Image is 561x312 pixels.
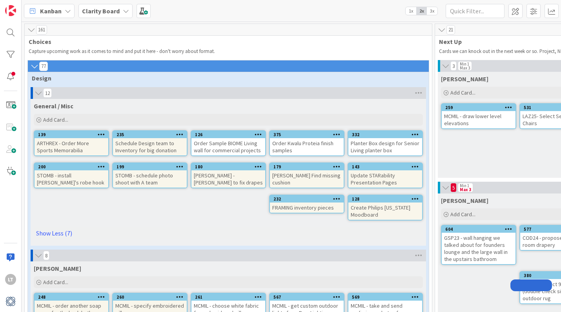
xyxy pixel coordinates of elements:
div: 260 [113,294,187,301]
div: 332 [348,131,422,138]
div: 180 [191,163,265,170]
div: 232 [270,195,344,203]
span: 3 [450,61,457,71]
div: FRAMING inventory pieces [270,203,344,213]
div: Schedule Design team to Inventory for big donation [113,138,187,155]
div: 248 [35,294,108,301]
b: Clarity Board [82,7,120,15]
div: 180[PERSON_NAME] - [PERSON_NAME] to fix drapes [191,163,265,188]
div: 260 [117,294,187,300]
div: GSP23 - wall hanging we talked about for founders lounge and the large wall in the upstairs bathroom [442,233,515,264]
div: ARTHREX - Order More Sports Memorabilia [35,138,108,155]
a: 143Update STARability Presentation Pages [348,162,423,188]
div: Create Philips [US_STATE] Moodboard [348,203,422,220]
a: 604GSP23 - wall hanging we talked about for founders lounge and the large wall in the upstairs ba... [441,225,516,265]
span: 77 [39,62,48,71]
div: 332Planter Box design for Senior Living planter box [348,131,422,155]
a: 139ARTHREX - Order More Sports Memorabilia [34,130,109,156]
span: 2x [416,7,427,15]
div: 604 [445,226,515,232]
div: 143 [348,163,422,170]
div: 200 [35,163,108,170]
span: 5 [450,183,457,192]
div: 143 [352,164,422,170]
span: MCMIL McMillon [34,265,81,272]
div: 128 [352,196,422,202]
div: Min 1 [460,184,469,188]
input: Quick Filter... [446,4,505,18]
span: 21 [446,25,455,35]
div: Order Sample BIOME Living wall for commercial projects [191,138,265,155]
span: General / Misc [34,102,73,110]
div: 139 [38,132,108,137]
div: 200STOMB - install [PERSON_NAME]'s robe hook [35,163,108,188]
div: 235Schedule Design team to Inventory for big donation [113,131,187,155]
span: Lisa T. [441,197,488,204]
span: Add Card... [450,89,475,96]
a: 332Planter Box design for Senior Living planter box [348,130,423,156]
img: avatar [5,296,16,307]
div: Min 1 [460,62,469,66]
div: Max 3 [460,66,470,70]
a: 128Create Philips [US_STATE] Moodboard [348,195,423,221]
div: 332 [352,132,422,137]
p: Capture upcoming work as it comes to mind and put it here - don't worry about format. [29,48,428,55]
div: 259MCMIL - draw lower level elevations [442,104,515,128]
div: 232FRAMING inventory pieces [270,195,344,213]
a: 232FRAMING inventory pieces [269,195,344,213]
div: 200 [38,164,108,170]
span: 8 [43,251,49,260]
a: 179[PERSON_NAME] Find missing cushion [269,162,344,188]
div: 128 [348,195,422,203]
div: 139 [35,131,108,138]
div: 569 [352,294,422,300]
div: Order Kwalu Proteia finish samples [270,138,344,155]
div: 126Order Sample BIOME Living wall for commercial projects [191,131,265,155]
span: 1x [406,7,416,15]
div: 375 [270,131,344,138]
a: 180[PERSON_NAME] - [PERSON_NAME] to fix drapes [191,162,266,188]
div: 180 [195,164,265,170]
a: 259MCMIL - draw lower level elevations [441,103,516,129]
div: MCMIL - draw lower level elevations [442,111,515,128]
div: 179 [273,164,344,170]
a: 375Order Kwalu Proteia finish samples [269,130,344,156]
div: 235 [113,131,187,138]
div: 235 [117,132,187,137]
div: 128Create Philips [US_STATE] Moodboard [348,195,422,220]
span: Add Card... [43,279,68,286]
div: 567 [273,294,344,300]
div: 259 [442,104,515,111]
div: 179[PERSON_NAME] Find missing cushion [270,163,344,188]
a: 126Order Sample BIOME Living wall for commercial projects [191,130,266,156]
div: 199STOMB - schedule photo shoot with A team [113,163,187,188]
div: 261 [195,294,265,300]
div: 375 [273,132,344,137]
span: Gina [441,75,488,83]
div: 126 [191,131,265,138]
div: 126 [195,132,265,137]
div: 604 [442,226,515,233]
div: 199 [117,164,187,170]
div: 232 [273,196,344,202]
div: STOMB - schedule photo shoot with A team [113,170,187,188]
div: [PERSON_NAME] - [PERSON_NAME] to fix drapes [191,170,265,188]
a: 200STOMB - install [PERSON_NAME]'s robe hook [34,162,109,188]
span: 3x [427,7,437,15]
span: Design [32,74,419,82]
div: 604GSP23 - wall hanging we talked about for founders lounge and the large wall in the upstairs ba... [442,226,515,264]
div: 567 [270,294,344,301]
span: 161 [36,25,47,35]
div: 143Update STARability Presentation Pages [348,163,422,188]
span: Choices [29,38,422,46]
div: 569 [348,294,422,301]
div: Max 3 [460,188,471,192]
div: [PERSON_NAME] Find missing cushion [270,170,344,188]
a: 235Schedule Design team to Inventory for big donation [112,130,188,156]
div: 248 [38,294,108,300]
div: LT [5,274,16,285]
div: Update STARability Presentation Pages [348,170,422,188]
span: Kanban [40,6,62,16]
div: 375Order Kwalu Proteia finish samples [270,131,344,155]
span: Add Card... [43,116,68,123]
